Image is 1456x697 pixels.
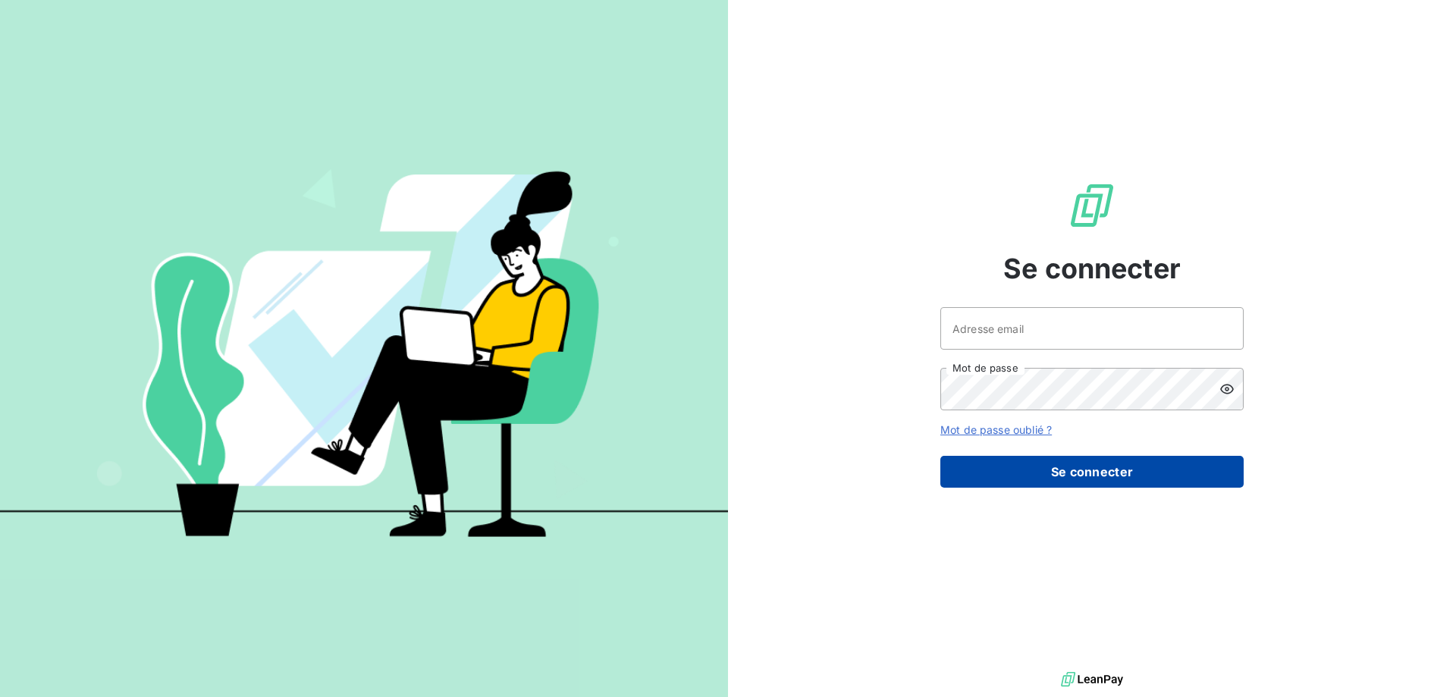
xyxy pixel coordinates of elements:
[940,423,1052,436] a: Mot de passe oublié ?
[1061,668,1123,691] img: logo
[940,307,1244,350] input: placeholder
[1003,248,1181,289] span: Se connecter
[940,456,1244,488] button: Se connecter
[1068,181,1116,230] img: Logo LeanPay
